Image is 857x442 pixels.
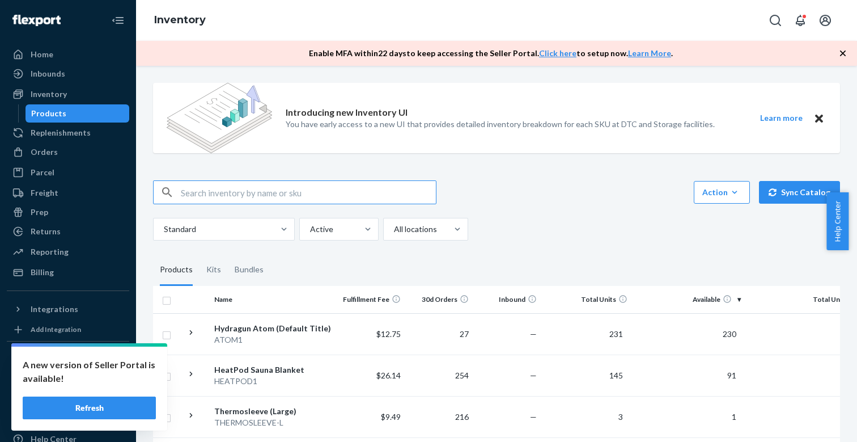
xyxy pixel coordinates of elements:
ol: breadcrumbs [145,4,215,37]
a: Inventory [7,85,129,103]
th: 30d Orders [405,286,473,313]
div: Home [31,49,53,60]
button: Action [694,181,750,204]
div: THERMOSLEEVE-L [214,417,333,428]
div: Hydragun Atom (Default Title) [214,323,333,334]
th: Name [210,286,337,313]
div: Products [160,254,193,286]
a: Talk to Support [7,411,129,429]
div: HeatPod Sauna Blanket [214,364,333,376]
span: — [530,412,537,422]
input: Search inventory by name or sku [181,181,436,204]
a: Orders [7,143,129,161]
a: Returns [7,222,129,241]
div: Products [31,108,66,119]
a: Replenishments [7,124,129,142]
button: Help Center [826,192,848,250]
button: Sync Catalog [759,181,840,204]
a: Inventory [154,14,206,26]
img: Flexport logo [12,15,61,26]
th: Available [632,286,745,313]
span: 91 [723,371,741,380]
p: You have early access to a new UI that provides detailed inventory breakdown for each SKU at DTC ... [286,119,715,130]
div: ATOM1 [214,334,333,346]
span: $26.14 [376,371,401,380]
input: All locations [393,224,394,235]
a: Reporting [7,243,129,261]
th: Fulfillment Fee [337,286,405,313]
button: Refresh [23,397,156,419]
button: Learn more [753,111,809,125]
div: Bundles [235,254,264,286]
a: Click here [539,48,576,58]
span: 230 [718,329,741,339]
div: Returns [31,226,61,237]
span: 3 [614,412,627,422]
a: Home [7,45,129,64]
img: new-reports-banner-icon.82668bd98b6a51aee86340f2a7b77ae3.png [167,83,272,153]
td: 216 [405,396,473,437]
a: Freight [7,184,129,202]
div: Prep [31,207,48,218]
input: Active [309,224,310,235]
a: Prep [7,203,129,221]
div: Integrations [31,304,78,315]
span: $12.75 [376,329,401,339]
div: Billing [31,267,54,278]
div: HEATPOD1 [214,376,333,387]
div: Freight [31,187,58,199]
a: Add Integration [7,323,129,336]
th: Inbound [473,286,541,313]
span: 231 [605,329,627,339]
span: 1 [727,412,741,422]
span: — [530,371,537,380]
button: Open account menu [814,9,837,32]
a: Add Fast Tag [7,373,129,387]
a: Learn More [628,48,671,58]
div: Parcel [31,167,54,178]
td: 254 [405,355,473,396]
p: Enable MFA within 22 days to keep accessing the Seller Portal. to setup now. . [309,48,673,59]
div: Action [702,187,741,198]
input: Standard [163,224,164,235]
button: Open notifications [789,9,812,32]
button: Close Navigation [107,9,129,32]
div: Add Integration [31,325,81,334]
span: 145 [605,371,627,380]
button: Open Search Box [764,9,787,32]
button: Integrations [7,300,129,318]
div: Replenishments [31,127,91,138]
div: Reporting [31,246,69,258]
button: Fast Tags [7,351,129,369]
div: Inbounds [31,68,65,79]
th: Total Units [541,286,632,313]
span: $9.49 [381,412,401,422]
div: Orders [31,146,58,158]
a: Settings [7,392,129,410]
a: Parcel [7,163,129,182]
button: Close [812,111,826,125]
td: 27 [405,313,473,355]
a: Billing [7,263,129,281]
div: Kits [206,254,221,286]
p: Introducing new Inventory UI [286,106,408,119]
a: Inbounds [7,65,129,83]
a: Products [26,104,130,123]
div: Inventory [31,89,67,100]
span: — [530,329,537,339]
div: Thermosleeve (Large) [214,406,333,417]
p: A new version of Seller Portal is available! [23,358,156,385]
